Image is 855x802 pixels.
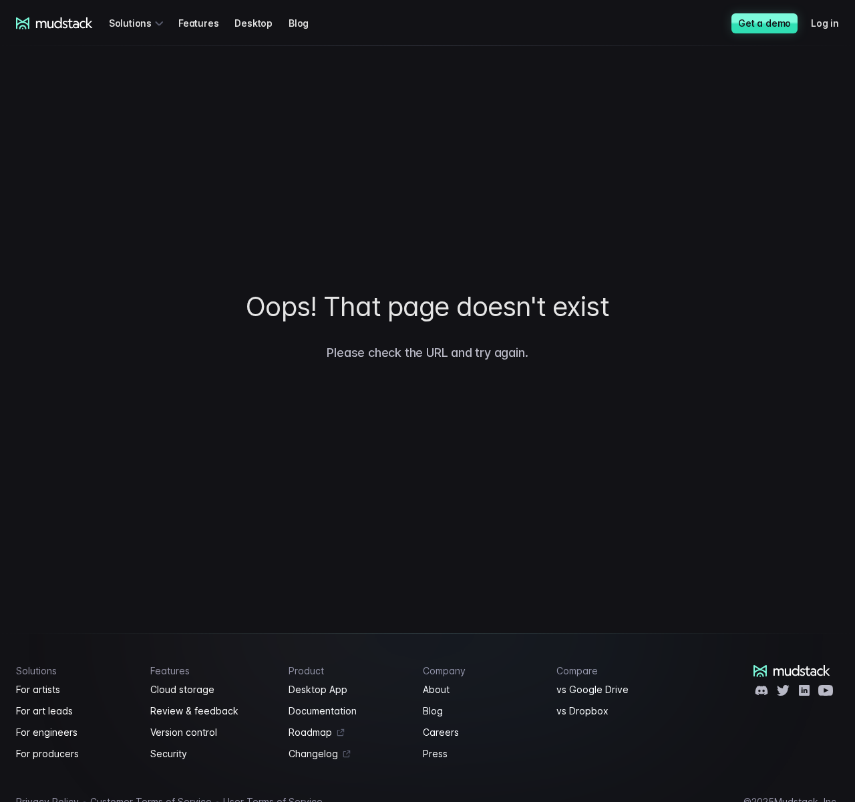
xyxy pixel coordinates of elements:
[423,682,541,698] a: About
[16,724,134,741] a: For engineers
[289,11,325,35] a: Blog
[16,17,93,29] a: mudstack logo
[289,724,407,741] a: Roadmap
[289,682,407,698] a: Desktop App
[150,682,273,698] a: Cloud storage
[150,724,273,741] a: Version control
[423,703,541,719] a: Blog
[731,13,798,33] a: Get a demo
[289,665,407,676] h4: Product
[16,703,134,719] a: For art leads
[423,665,541,676] h4: Company
[556,703,675,719] a: vs Dropbox
[109,11,168,35] div: Solutions
[234,11,289,35] a: Desktop
[556,682,675,698] a: vs Google Drive
[753,665,830,677] a: mudstack logo
[178,11,234,35] a: Features
[556,665,675,676] h4: Compare
[16,746,134,762] a: For producers
[811,11,855,35] a: Log in
[150,746,273,762] a: Security
[423,746,541,762] a: Press
[150,665,273,676] h4: Features
[16,682,134,698] a: For artists
[423,724,541,741] a: Careers
[289,703,407,719] a: Documentation
[150,703,273,719] a: Review & feedback
[16,665,134,676] h4: Solutions
[289,746,407,762] a: Changelog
